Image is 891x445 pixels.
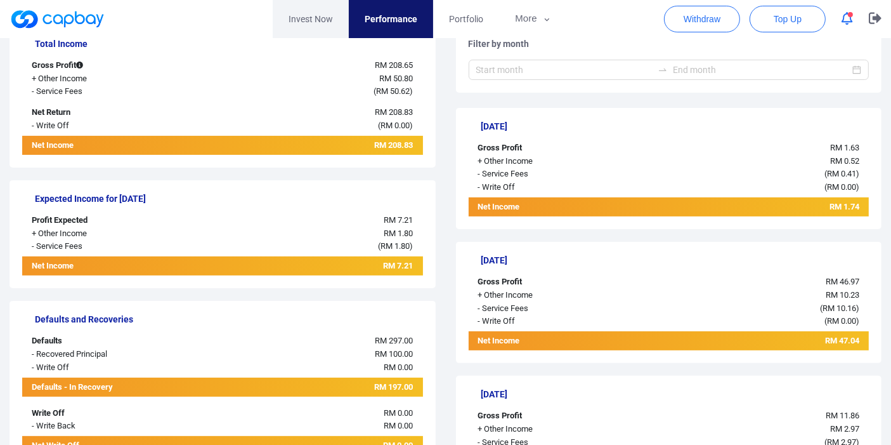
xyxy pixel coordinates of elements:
[375,140,413,150] span: RM 208.83
[22,260,189,276] div: Net Income
[469,409,635,423] div: Gross Profit
[381,121,410,130] span: RM 0.00
[469,155,635,168] div: + Other Income
[469,335,635,350] div: Net Income
[827,182,856,192] span: RM 0.00
[375,382,413,392] span: RM 197.00
[658,65,668,75] span: swap-right
[830,424,859,434] span: RM 2.97
[35,314,423,325] h5: Defaults and Recoveries
[469,38,869,50] h5: Filter by month
[22,119,189,133] div: - Write Off
[481,255,869,266] h5: [DATE]
[22,227,189,241] div: + Other Income
[826,277,859,286] span: RM 46.97
[375,336,413,345] span: RM 297.00
[189,85,422,98] div: ( )
[384,261,413,270] span: RM 7.21
[384,421,413,430] span: RM 0.00
[384,229,413,238] span: RM 1.80
[469,289,635,302] div: + Other Income
[635,315,869,328] div: ( )
[469,423,635,436] div: + Other Income
[673,63,850,77] input: End month
[22,59,189,72] div: Gross Profit
[826,411,859,420] span: RM 11.86
[384,408,413,418] span: RM 0.00
[189,240,422,253] div: ( )
[635,302,869,315] div: ( )
[469,276,635,289] div: Gross Profit
[22,106,189,119] div: Net Return
[384,362,413,372] span: RM 0.00
[375,60,413,70] span: RM 208.65
[22,72,189,86] div: + Other Income
[469,181,635,194] div: - Write Off
[35,38,423,50] h5: Total Income
[827,169,856,178] span: RM 0.41
[22,361,189,375] div: - Write Off
[481,121,869,132] h5: [DATE]
[380,74,413,83] span: RM 50.80
[823,303,856,313] span: RM 10.16
[658,65,668,75] span: to
[22,85,189,98] div: - Service Fees
[825,336,859,345] span: RM 47.04
[22,240,189,253] div: - Service Fees
[22,407,189,420] div: Write Off
[827,316,856,326] span: RM 0.00
[22,335,189,348] div: Defaults
[469,315,635,328] div: - Write Off
[664,6,740,32] button: Withdraw
[469,142,635,155] div: Gross Profit
[830,143,859,152] span: RM 1.63
[35,193,423,204] h5: Expected Income for [DATE]
[384,215,413,225] span: RM 7.21
[375,349,413,359] span: RM 100.00
[365,12,417,26] span: Performance
[635,181,869,194] div: ( )
[750,6,826,32] button: Top Up
[375,107,413,117] span: RM 208.83
[449,12,483,26] span: Portfolio
[469,201,635,216] div: Net Income
[377,86,410,96] span: RM 50.62
[22,214,189,227] div: Profit Expected
[469,168,635,181] div: - Service Fees
[826,290,859,300] span: RM 10.23
[22,348,189,361] div: - Recovered Principal
[635,168,869,181] div: ( )
[22,420,189,433] div: - Write Back
[830,156,859,166] span: RM 0.52
[476,63,653,77] input: Start month
[469,302,635,315] div: - Service Fees
[829,202,859,211] span: RM 1.74
[481,389,869,400] h5: [DATE]
[22,139,189,155] div: Net Income
[381,241,410,251] span: RM 1.80
[22,378,189,397] div: Defaults - In Recovery
[774,13,802,25] span: Top Up
[189,119,422,133] div: ( )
